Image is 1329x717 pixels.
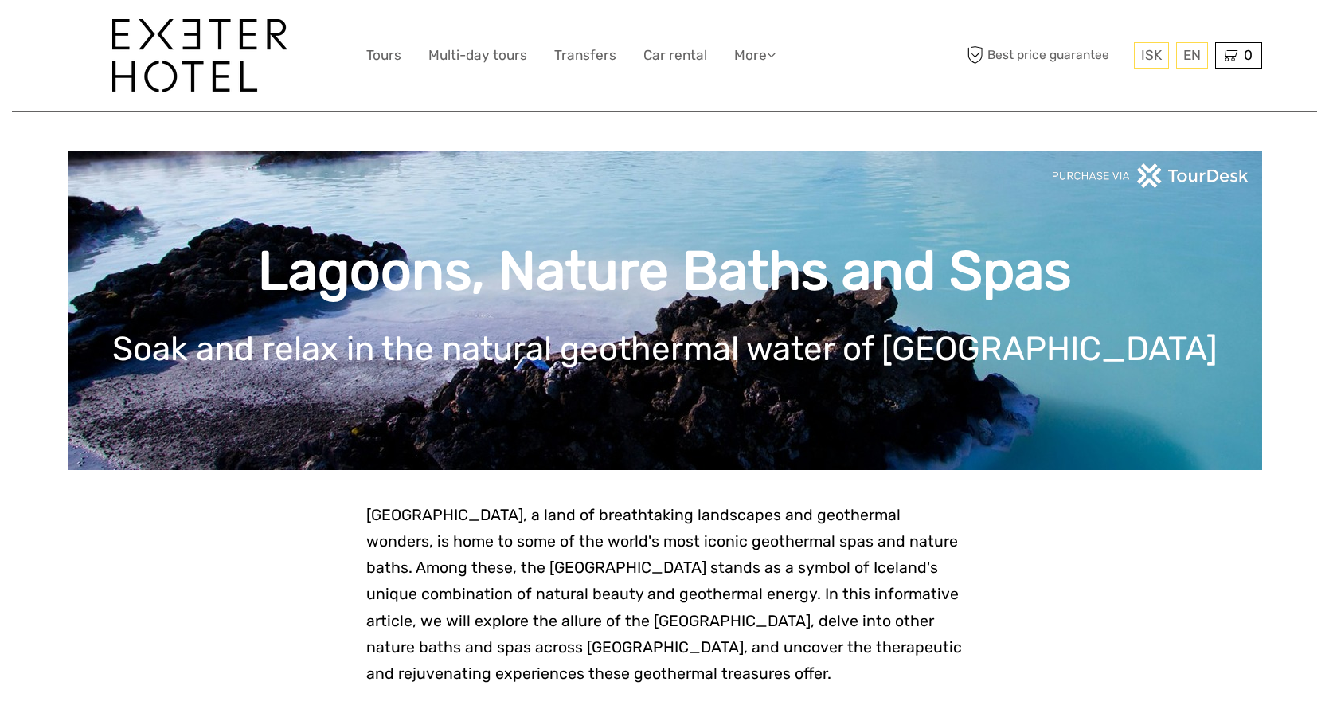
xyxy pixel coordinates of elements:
[92,239,1238,304] h1: Lagoons, Nature Baths and Spas
[643,44,707,67] a: Car rental
[1051,163,1250,188] img: PurchaseViaTourDeskwhite.png
[734,44,776,67] a: More
[112,19,287,92] img: 1336-96d47ae6-54fc-4907-bf00-0fbf285a6419_logo_big.jpg
[366,506,962,683] span: [GEOGRAPHIC_DATA], a land of breathtaking landscapes and geothermal wonders, is home to some of t...
[1176,42,1208,69] div: EN
[92,329,1238,369] h1: Soak and relax in the natural geothermal water of [GEOGRAPHIC_DATA]
[1141,47,1162,63] span: ISK
[428,44,527,67] a: Multi-day tours
[554,44,616,67] a: Transfers
[366,44,401,67] a: Tours
[964,42,1130,69] span: Best price guarantee
[1241,47,1255,63] span: 0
